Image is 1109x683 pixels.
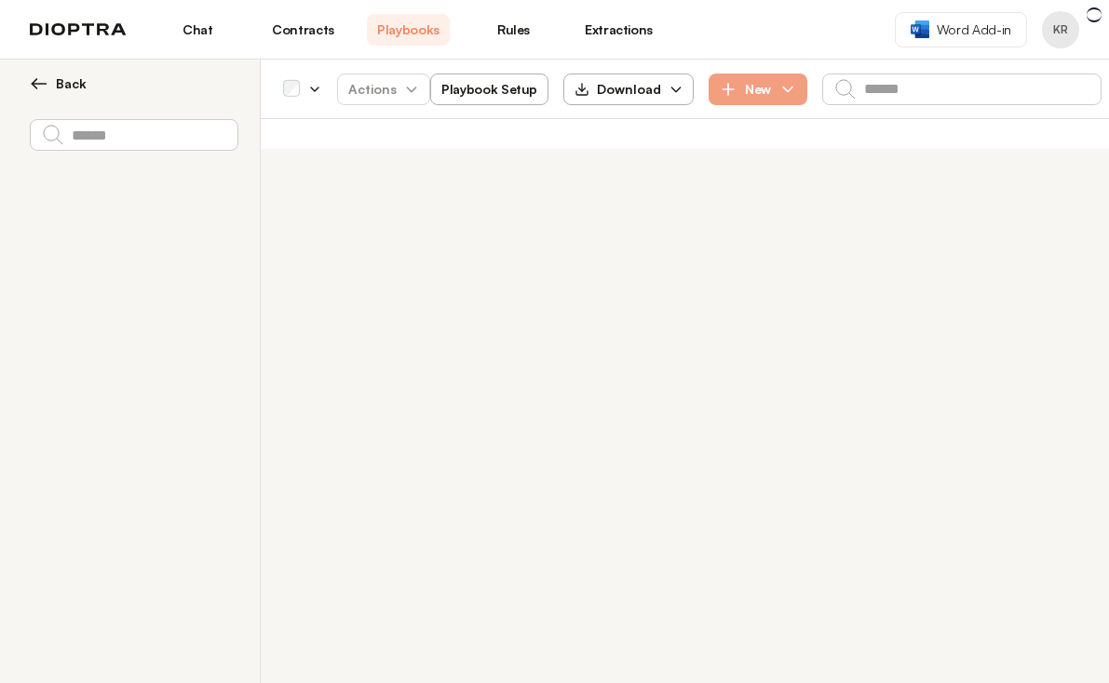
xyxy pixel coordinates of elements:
img: logo [30,23,127,36]
span: Actions [333,73,434,106]
a: Contracts [262,14,345,46]
a: Word Add-in [895,12,1027,47]
span: Word Add-in [937,20,1011,39]
button: Playbook Setup [430,74,548,105]
button: Download [563,74,694,105]
img: word [911,20,929,38]
div: Download [575,80,661,99]
a: Extractions [577,14,660,46]
div: Select all [283,81,300,98]
button: Actions [337,74,430,105]
button: Back [30,74,237,93]
img: left arrow [30,74,48,93]
button: New [709,74,807,105]
a: Rules [472,14,555,46]
span: Back [56,74,87,93]
a: Chat [156,14,239,46]
a: Playbooks [367,14,450,46]
button: Profile menu [1042,11,1079,48]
